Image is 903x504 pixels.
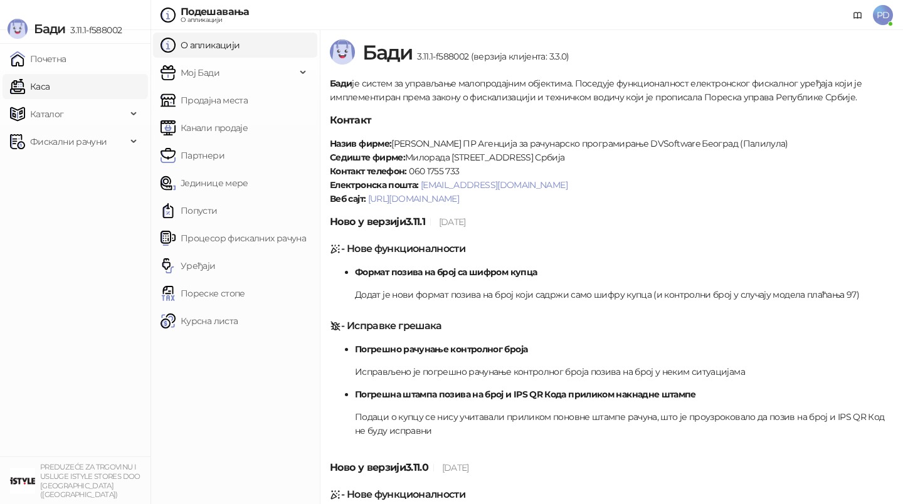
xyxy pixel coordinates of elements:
span: [DATE] [439,216,466,228]
div: Подешавања [181,7,250,17]
img: Logo [8,19,28,39]
a: [URL][DOMAIN_NAME] [368,193,459,204]
p: Додат је нови формат позива на број који садржи само шифру купца (и контролни број у случају моде... [355,288,893,302]
a: Курсна листа [161,308,238,333]
p: Исправљено је погрешно рачунање контролног броја позива на број у неким ситуацијама [355,365,893,379]
p: Подаци о купцу се нису учитавали приликом поновне штампе рачуна, што је проузроковало да позив на... [355,410,893,438]
small: PREDUZEĆE ZA TRGOVINU I USLUGE ISTYLE STORES DOO [GEOGRAPHIC_DATA] ([GEOGRAPHIC_DATA]) [40,463,140,499]
span: Мој Бади [181,60,219,85]
a: Каса [10,74,50,99]
a: Продајна места [161,88,248,113]
span: Фискални рачуни [30,129,107,154]
a: [EMAIL_ADDRESS][DOMAIN_NAME] [421,179,568,191]
strong: Бади [330,78,352,89]
span: PD [873,5,893,25]
strong: Назив фирме: [330,138,391,149]
a: Почетна [10,46,66,71]
a: О апликацији [161,33,240,58]
h5: Ново у верзији 3.11.1 [330,214,893,229]
strong: Погрешно рачунање контролног броја [355,344,527,355]
div: О апликацији [181,17,250,23]
strong: Погрешна штампа позива на број и IPS QR Кода приликом накнадне штампе [355,389,696,400]
strong: Формат позива на број са шифром купца [355,266,537,278]
span: [DATE] [442,462,469,473]
img: 64x64-companyLogo-77b92cf4-9946-4f36-9751-bf7bb5fd2c7d.png [10,468,35,493]
a: Партнери [161,143,224,168]
a: Канали продаје [161,115,248,140]
span: Каталог [30,102,64,127]
h5: Ново у верзији 3.11.0 [330,460,893,475]
a: Пореске стопе [161,281,245,306]
strong: Веб сајт: [330,193,366,204]
strong: Контакт телефон: [330,165,407,177]
h5: Контакт [330,113,893,128]
span: Бади [34,21,65,36]
img: Logo [330,39,355,65]
span: Бади [362,40,412,65]
span: 3.11.1-f588002 (верзија клијента: 3.3.0) [412,51,569,62]
p: је систем за управљање малопродајним објектима. Поседује функционалност електронског фискалног ур... [330,76,893,104]
p: [PERSON_NAME] ПР Агенција за рачунарско програмирање DVSoftware Београд (Палилула) Милорада [STRE... [330,137,893,206]
h5: - Нове функционалности [330,487,893,502]
a: Документација [848,5,868,25]
a: Јединице мере [161,171,248,196]
a: Попусти [161,198,218,223]
strong: Електронска пошта: [330,179,418,191]
a: Уређаји [161,253,216,278]
h5: - Нове функционалности [330,241,893,256]
h5: - Исправке грешака [330,318,893,333]
a: Процесор фискалних рачуна [161,226,306,251]
strong: Седиште фирме: [330,152,405,163]
span: 3.11.1-f588002 [65,24,122,36]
